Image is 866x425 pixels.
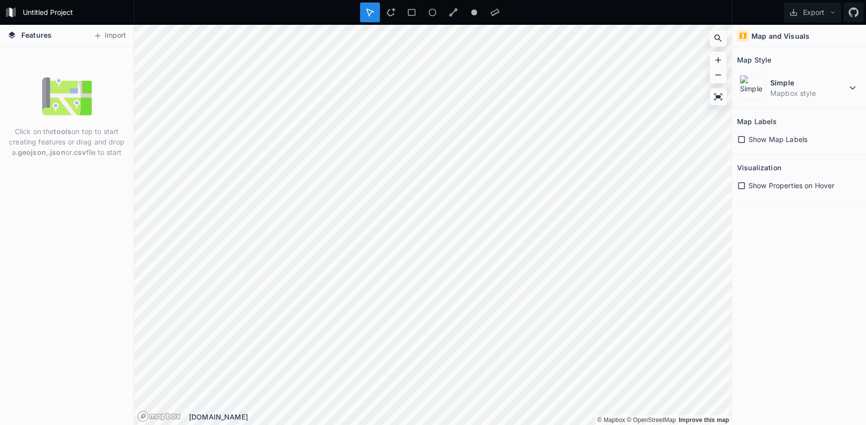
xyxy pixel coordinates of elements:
[48,148,65,156] strong: .json
[42,71,92,121] img: empty
[784,2,841,22] button: Export
[740,75,765,101] img: Simple
[189,412,732,422] div: [DOMAIN_NAME]
[748,134,807,144] span: Show Map Labels
[21,30,52,40] span: Features
[88,28,131,44] button: Import
[597,417,625,424] a: Mapbox
[627,417,676,424] a: OpenStreetMap
[54,127,71,136] strong: tools
[679,417,729,424] a: Map feedback
[16,148,46,156] strong: .geojson
[751,31,809,41] h4: Map and Visuals
[7,126,126,157] p: Click on the on top to start creating features or drag and drop a , or file to start
[770,88,847,98] dd: Mapbox style
[770,77,847,88] dt: Simple
[137,411,181,422] a: Mapbox logo
[737,114,777,129] h2: Map Labels
[748,180,834,191] span: Show Properties on Hover
[737,160,781,175] h2: Visualization
[737,52,771,68] h2: Map Style
[72,148,86,156] strong: .csv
